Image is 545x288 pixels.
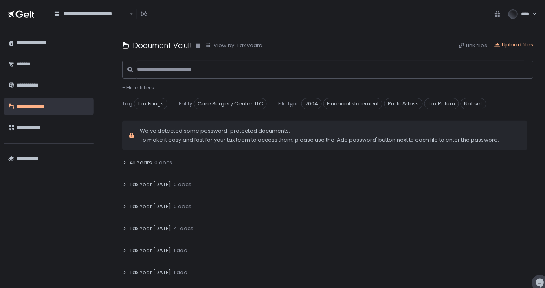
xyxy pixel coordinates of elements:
[424,98,459,109] span: Tax Return
[134,98,167,109] span: Tax Filings
[130,159,152,166] span: All Years
[130,181,171,188] span: Tax Year [DATE]
[323,98,382,109] span: Financial statement
[494,41,534,48] button: Upload files
[174,225,193,232] span: 41 docs
[384,98,423,109] span: Profit & Loss
[174,269,187,276] span: 1 doc
[49,6,134,22] div: Search for option
[205,42,262,49] button: View by: Tax years
[174,181,191,188] span: 0 docs
[130,247,171,254] span: Tax Year [DATE]
[130,269,171,276] span: Tax Year [DATE]
[154,159,172,166] span: 0 docs
[130,225,171,232] span: Tax Year [DATE]
[458,42,488,49] button: Link files
[133,40,192,51] h1: Document Vault
[301,98,322,109] span: 7004
[130,203,171,210] span: Tax Year [DATE]
[122,100,132,107] span: Tag
[278,100,300,107] span: File type
[174,247,187,254] span: 1 doc
[179,100,192,107] span: Entity
[461,98,486,109] span: Not set
[140,127,499,135] span: We've detected some password-protected documents.
[54,17,129,26] input: Search for option
[194,98,267,109] span: Care Surgery Center, LLC
[140,136,499,144] span: To make it easy and fast for your tax team to access them, please use the 'Add password' button n...
[174,203,191,210] span: 0 docs
[122,84,154,92] button: - Hide filters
